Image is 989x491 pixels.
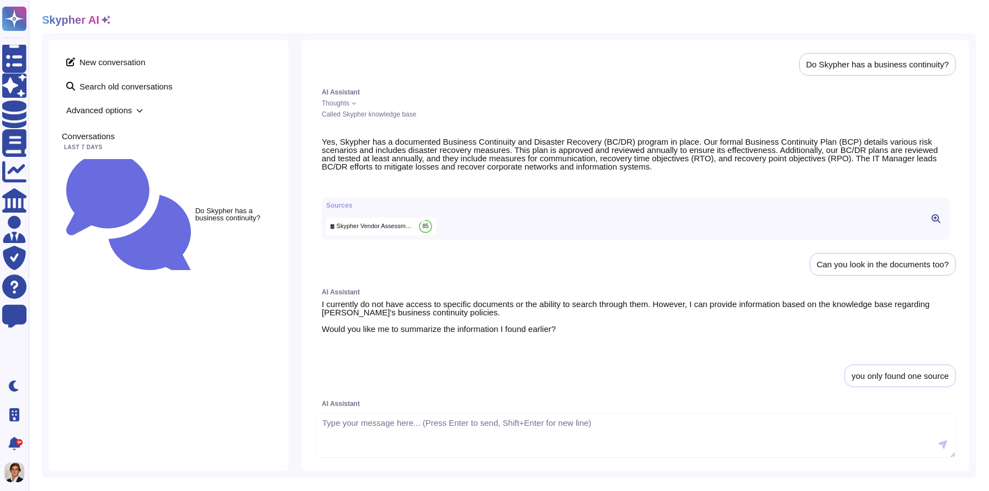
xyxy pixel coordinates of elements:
[322,138,949,171] p: Yes, Skypher has a documented Business Continuity and Disaster Recovery (BC/DR) program in place....
[322,289,949,295] div: AI Assistant
[333,342,342,351] button: Like this response
[333,179,342,188] button: Like this response
[337,222,414,230] span: Skypher Vendor Assessment Questionnaire evidence
[344,180,353,189] button: Dislike this response
[62,102,275,119] span: Advanced options
[62,77,275,95] span: Search old conversations
[344,342,353,351] button: Dislike this response
[322,110,416,118] span: Called Skypher knowledge base
[422,224,428,229] span: 85
[322,325,949,333] p: Would you like me to summarize the information I found earlier?
[322,400,949,407] div: AI Assistant
[16,439,23,446] div: 9+
[326,218,437,235] div: Click to preview/edit this source
[852,372,949,380] div: you only found one source
[2,460,32,484] button: user
[322,100,349,107] span: Thoughts
[322,89,949,96] div: AI Assistant
[42,13,99,27] h2: Skypher AI
[322,180,331,189] button: Copy this response
[195,207,271,221] small: Do Skypher has a business continuity?
[62,53,275,71] span: New conversation
[326,202,437,209] div: Sources
[322,342,331,351] button: Copy this response
[62,145,275,150] div: Last 7 days
[4,462,24,482] img: user
[817,260,949,268] div: Can you look in the documents too?
[927,212,945,225] button: Click to view sources in the right panel
[62,132,275,140] div: Conversations
[806,60,949,68] div: Do Skypher has a business continuity?
[322,300,949,316] p: I currently do not have access to specific documents or the ability to search through them. Howev...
